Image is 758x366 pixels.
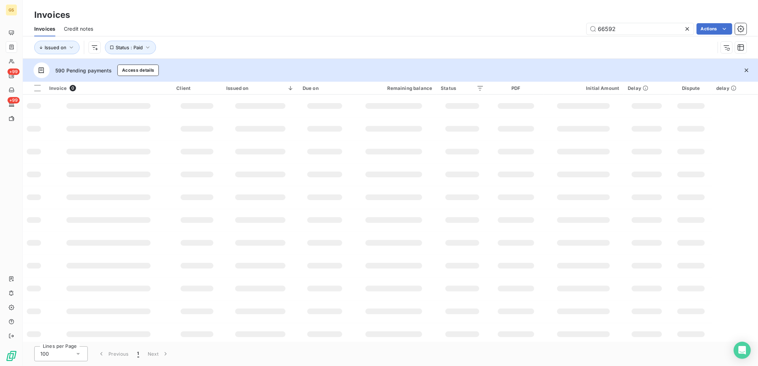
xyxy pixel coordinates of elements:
[94,346,133,361] button: Previous
[492,85,539,91] div: PDF
[34,25,55,32] span: Invoices
[303,85,347,91] div: Due on
[674,85,708,91] div: Dispute
[6,4,17,16] div: GS
[734,342,751,359] div: Open Intercom Messenger
[7,68,20,75] span: +99
[34,9,70,21] h3: Invoices
[548,85,620,91] div: Initial Amount
[40,350,49,357] span: 100
[587,23,694,35] input: Search
[176,85,218,91] div: Client
[716,85,754,91] div: delay
[441,85,484,91] div: Status
[55,67,112,74] span: 590 Pending payments
[143,346,173,361] button: Next
[105,41,156,54] button: Status : Paid
[45,45,66,50] span: Issued on
[355,85,433,91] div: Remaining balance
[628,85,666,91] div: Delay
[7,97,20,103] span: +99
[137,350,139,357] span: 1
[226,85,294,91] div: Issued on
[34,41,80,54] button: Issued on
[6,350,17,362] img: Logo LeanPay
[49,85,67,91] span: Invoice
[116,45,143,50] span: Status : Paid
[64,25,93,32] span: Credit notes
[70,85,76,91] span: 0
[697,23,732,35] button: Actions
[117,65,159,76] button: Access details
[133,346,143,361] button: 1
